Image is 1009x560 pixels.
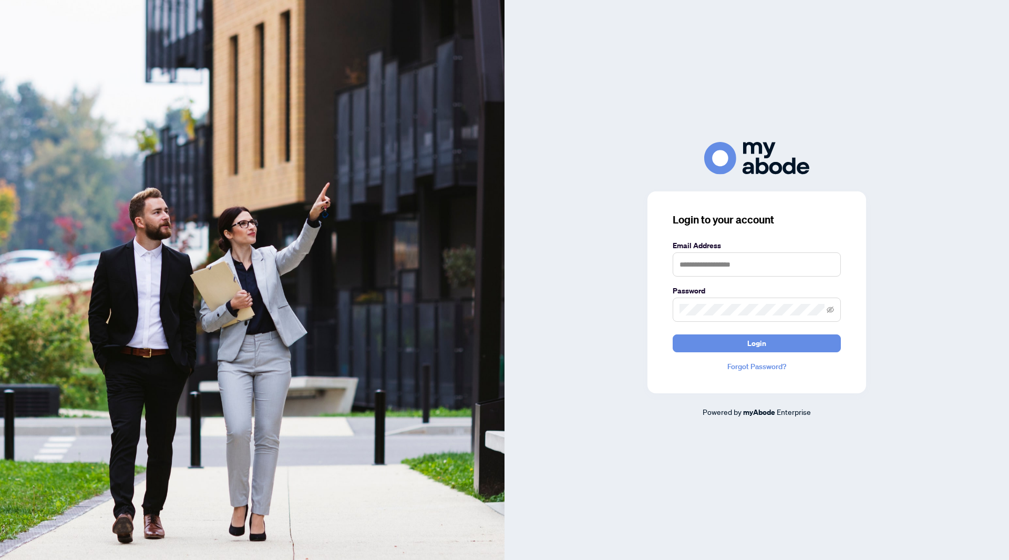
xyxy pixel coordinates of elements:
span: Powered by [703,407,742,416]
a: Forgot Password? [673,361,841,372]
h3: Login to your account [673,212,841,227]
label: Email Address [673,240,841,251]
span: eye-invisible [827,306,834,313]
button: Login [673,334,841,352]
a: myAbode [743,406,775,418]
label: Password [673,285,841,297]
span: Login [747,335,766,352]
img: ma-logo [704,142,809,174]
span: Enterprise [777,407,811,416]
